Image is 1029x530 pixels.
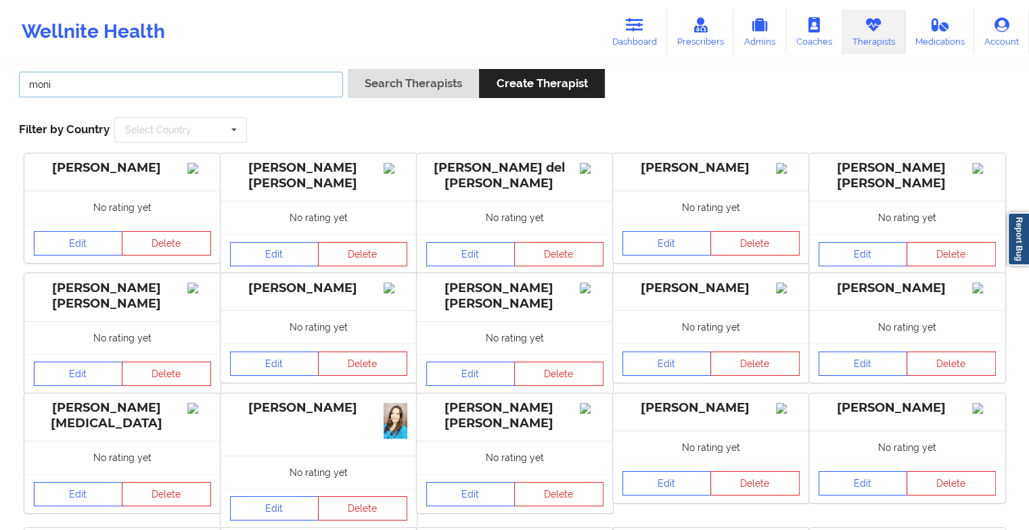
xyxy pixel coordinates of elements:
[786,9,842,54] a: Coaches
[733,9,786,54] a: Admins
[318,352,407,376] button: Delete
[187,403,211,414] img: Image%2Fplaceholer-image.png
[426,281,603,312] div: [PERSON_NAME] [PERSON_NAME]
[417,321,613,354] div: No rating yet
[34,482,123,506] a: Edit
[122,362,211,386] button: Delete
[710,231,800,256] button: Delete
[230,400,407,416] div: [PERSON_NAME]
[905,9,975,54] a: Medications
[34,231,123,256] a: Edit
[230,242,319,266] a: Edit
[580,163,603,174] img: Image%2Fplaceholer-image.png
[972,403,996,414] img: Image%2Fplaceholer-image.png
[602,9,667,54] a: Dashboard
[622,160,800,176] div: [PERSON_NAME]
[426,362,516,386] a: Edit
[819,400,996,416] div: [PERSON_NAME]
[776,163,800,174] img: Image%2Fplaceholer-image.png
[710,471,800,496] button: Delete
[125,125,191,135] div: Select Country
[613,191,809,224] div: No rating yet
[417,441,613,474] div: No rating yet
[187,283,211,293] img: Image%2Fplaceholer-image.png
[34,160,211,176] div: [PERSON_NAME]
[776,403,800,414] img: Image%2Fplaceholer-image.png
[667,9,734,54] a: Prescribers
[974,9,1029,54] a: Account
[122,231,211,256] button: Delete
[230,281,407,296] div: [PERSON_NAME]
[622,471,712,496] a: Edit
[122,482,211,506] button: Delete
[221,456,417,489] div: No rating yet
[348,69,479,98] button: Search Therapists
[479,69,604,98] button: Create Therapist
[972,283,996,293] img: Image%2Fplaceholer-image.png
[34,400,211,431] div: [PERSON_NAME][MEDICAL_DATA]
[622,352,712,376] a: Edit
[809,201,1005,234] div: No rating yet
[580,283,603,293] img: Image%2Fplaceholer-image.png
[819,281,996,296] div: [PERSON_NAME]
[514,482,603,506] button: Delete
[514,362,603,386] button: Delete
[24,191,221,224] div: No rating yet
[907,242,996,266] button: Delete
[613,310,809,343] div: No rating yet
[318,496,407,521] button: Delete
[809,310,1005,343] div: No rating yet
[19,72,343,97] input: Search Keywords
[819,242,908,266] a: Edit
[622,281,800,296] div: [PERSON_NAME]
[613,431,809,464] div: No rating yet
[34,281,211,312] div: [PERSON_NAME] [PERSON_NAME]
[622,400,800,416] div: [PERSON_NAME]
[622,231,712,256] a: Edit
[514,242,603,266] button: Delete
[710,352,800,376] button: Delete
[318,242,407,266] button: Delete
[34,362,123,386] a: Edit
[230,160,407,191] div: [PERSON_NAME] [PERSON_NAME]
[426,482,516,506] a: Edit
[24,441,221,474] div: No rating yet
[384,283,407,293] img: Image%2Fplaceholer-image.png
[384,403,407,439] img: bcd13e18-25a4-42af-8156-4bf956cdbbc3_Headshot.jpg
[24,321,221,354] div: No rating yet
[426,242,516,266] a: Edit
[221,201,417,234] div: No rating yet
[776,283,800,293] img: Image%2Fplaceholer-image.png
[907,352,996,376] button: Delete
[842,9,905,54] a: Therapists
[819,352,908,376] a: Edit
[230,496,319,521] a: Edit
[819,471,908,496] a: Edit
[187,163,211,174] img: Image%2Fplaceholer-image.png
[426,400,603,431] div: [PERSON_NAME] [PERSON_NAME]
[580,403,603,414] img: Image%2Fplaceholer-image.png
[819,160,996,191] div: [PERSON_NAME] [PERSON_NAME]
[907,471,996,496] button: Delete
[809,431,1005,464] div: No rating yet
[221,310,417,343] div: No rating yet
[1007,212,1029,266] a: Report Bug
[426,160,603,191] div: [PERSON_NAME] del [PERSON_NAME]
[972,163,996,174] img: Image%2Fplaceholer-image.png
[384,163,407,174] img: Image%2Fplaceholer-image.png
[19,122,110,136] span: Filter by Country
[417,201,613,234] div: No rating yet
[230,352,319,376] a: Edit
